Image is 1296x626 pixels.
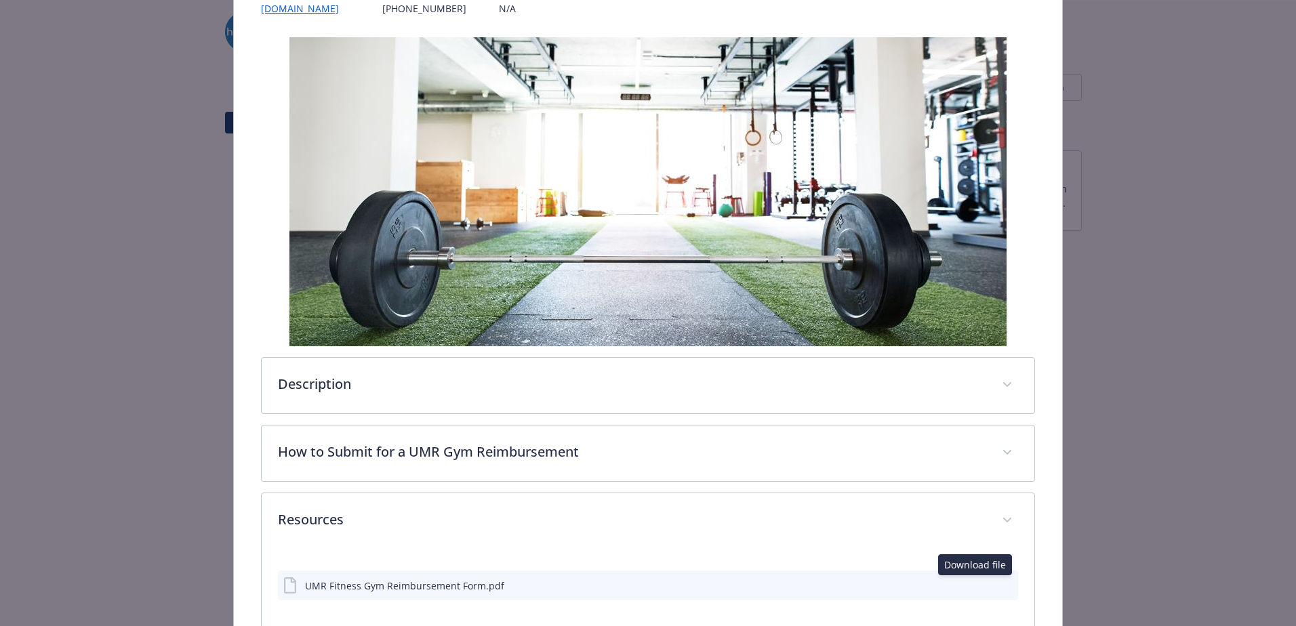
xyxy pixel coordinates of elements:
p: Description [278,374,986,394]
div: UMR Fitness Gym Reimbursement Form.pdf [305,579,504,593]
button: download file [979,579,990,593]
div: Resources [262,493,1034,549]
button: preview file [1000,579,1013,593]
div: Download file [938,554,1012,575]
img: banner [289,37,1007,346]
div: Description [262,358,1034,413]
div: How to Submit for a UMR Gym Reimbursement [262,425,1034,481]
p: N/A [499,1,567,16]
p: How to Submit for a UMR Gym Reimbursement [278,442,986,462]
a: [DOMAIN_NAME] [261,2,350,15]
p: [PHONE_NUMBER] [382,1,466,16]
p: Resources [278,509,986,530]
